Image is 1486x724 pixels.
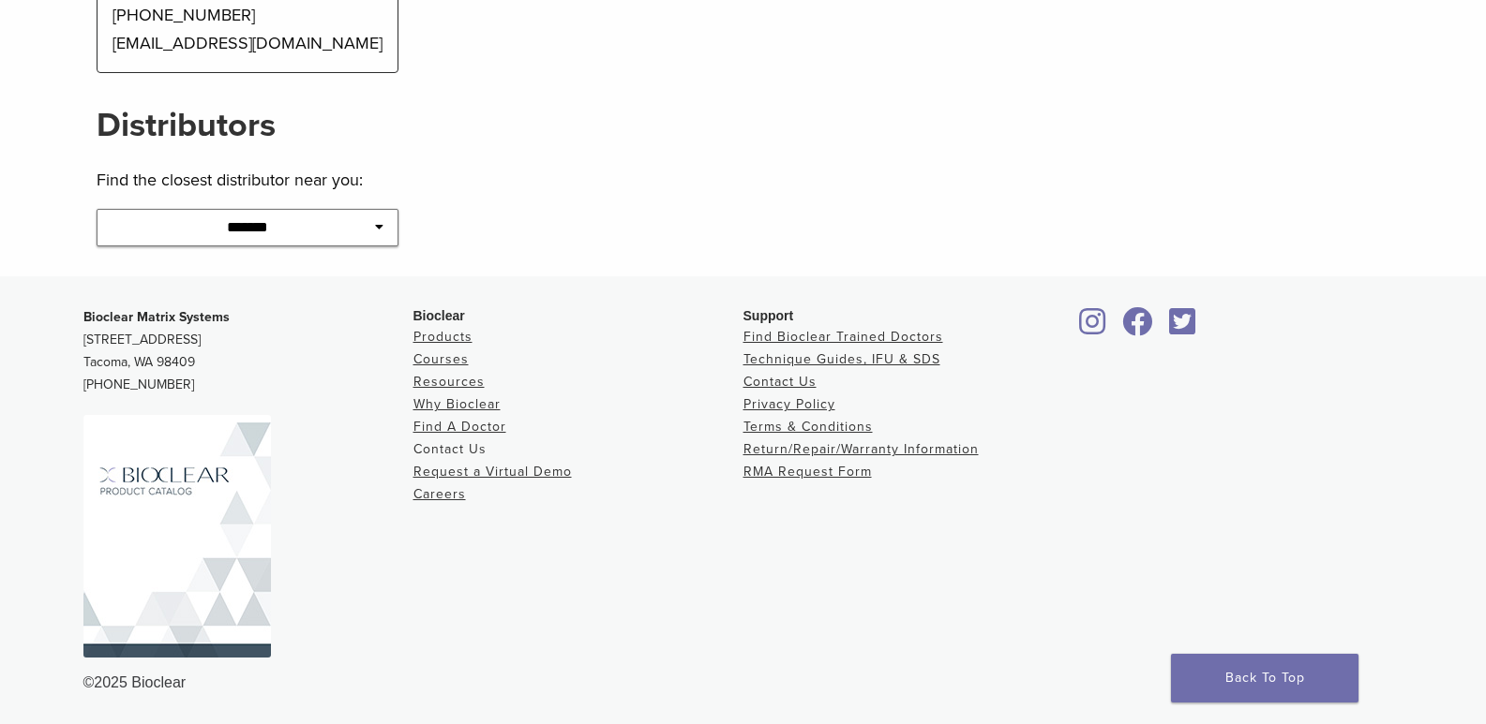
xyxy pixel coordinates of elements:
[413,486,466,502] a: Careers
[413,374,485,390] a: Resources
[743,351,940,367] a: Technique Guides, IFU & SDS
[413,419,506,435] a: Find A Doctor
[97,166,399,194] p: Find the closest distributor near you:
[1117,318,1160,337] a: Bioclear
[413,329,473,345] a: Products
[83,672,1403,694] div: ©2025 Bioclear
[743,396,835,412] a: Privacy Policy
[413,308,465,323] span: Bioclear
[97,103,399,148] h2: Distributors
[83,309,230,325] strong: Bioclear Matrix Systems
[743,374,817,390] a: Contact Us
[413,396,501,412] a: Why Bioclear
[83,415,271,658] img: Bioclear
[83,306,413,396] p: [STREET_ADDRESS] Tacoma, WA 98409 [PHONE_NUMBER]
[1171,654,1358,702] a: Back To Top
[413,464,572,480] a: Request a Virtual Demo
[743,464,872,480] a: RMA Request Form
[413,351,469,367] a: Courses
[113,1,383,57] p: [PHONE_NUMBER] [EMAIL_ADDRESS][DOMAIN_NAME]
[413,441,487,457] a: Contact Us
[743,308,794,323] span: Support
[743,441,979,457] a: Return/Repair/Warranty Information
[743,419,873,435] a: Terms & Conditions
[743,329,943,345] a: Find Bioclear Trained Doctors
[1163,318,1203,337] a: Bioclear
[1073,318,1113,337] a: Bioclear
